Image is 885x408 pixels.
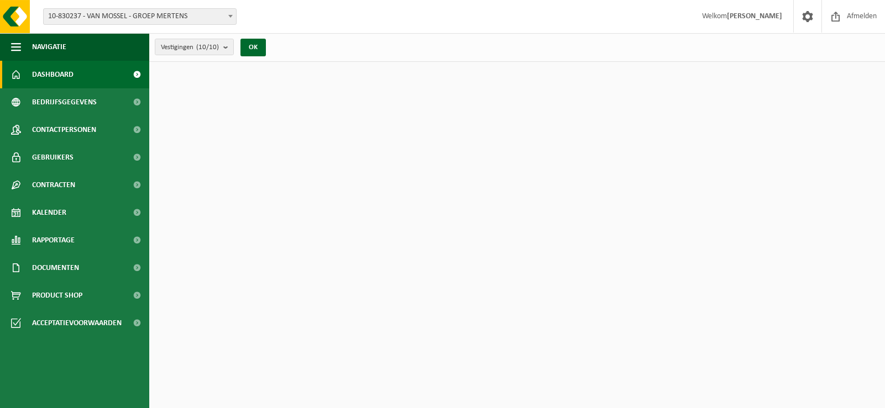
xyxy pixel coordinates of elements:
[32,282,82,309] span: Product Shop
[32,33,66,61] span: Navigatie
[196,44,219,51] count: (10/10)
[161,39,219,56] span: Vestigingen
[32,171,75,199] span: Contracten
[32,88,97,116] span: Bedrijfsgegevens
[32,226,75,254] span: Rapportage
[32,144,74,171] span: Gebruikers
[32,116,96,144] span: Contactpersonen
[727,12,782,20] strong: [PERSON_NAME]
[32,61,74,88] span: Dashboard
[240,39,266,56] button: OK
[155,39,234,55] button: Vestigingen(10/10)
[32,309,122,337] span: Acceptatievoorwaarden
[32,199,66,226] span: Kalender
[44,9,236,24] span: 10-830237 - VAN MOSSEL - GROEP MERTENS
[43,8,237,25] span: 10-830237 - VAN MOSSEL - GROEP MERTENS
[32,254,79,282] span: Documenten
